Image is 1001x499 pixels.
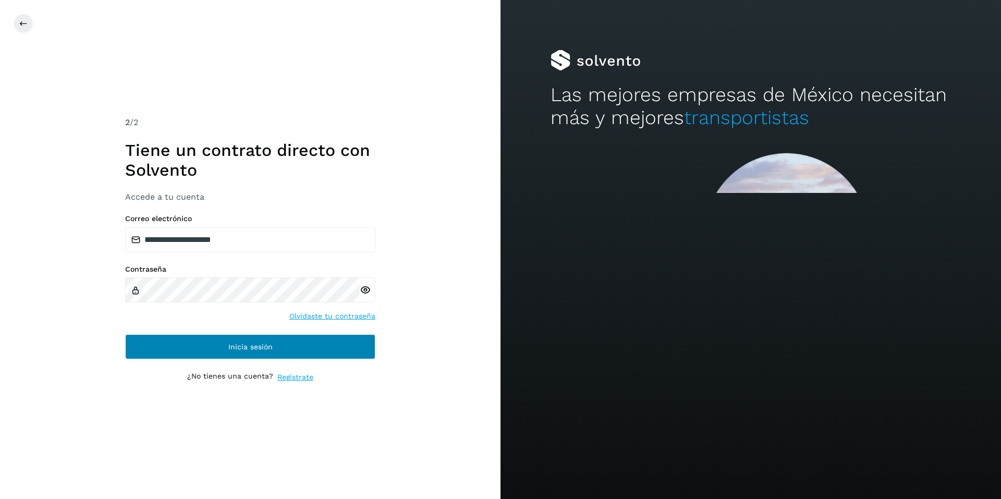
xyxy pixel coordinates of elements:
div: /2 [125,116,375,129]
button: Inicia sesión [125,334,375,359]
span: Inicia sesión [228,343,273,350]
label: Contraseña [125,265,375,274]
label: Correo electrónico [125,214,375,223]
h3: Accede a tu cuenta [125,192,375,202]
h1: Tiene un contrato directo con Solvento [125,140,375,180]
p: ¿No tienes una cuenta? [187,372,273,383]
a: Regístrate [277,372,313,383]
span: transportistas [684,106,809,129]
span: 2 [125,117,130,127]
a: Olvidaste tu contraseña [289,311,375,322]
h2: Las mejores empresas de México necesitan más y mejores [551,83,951,130]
